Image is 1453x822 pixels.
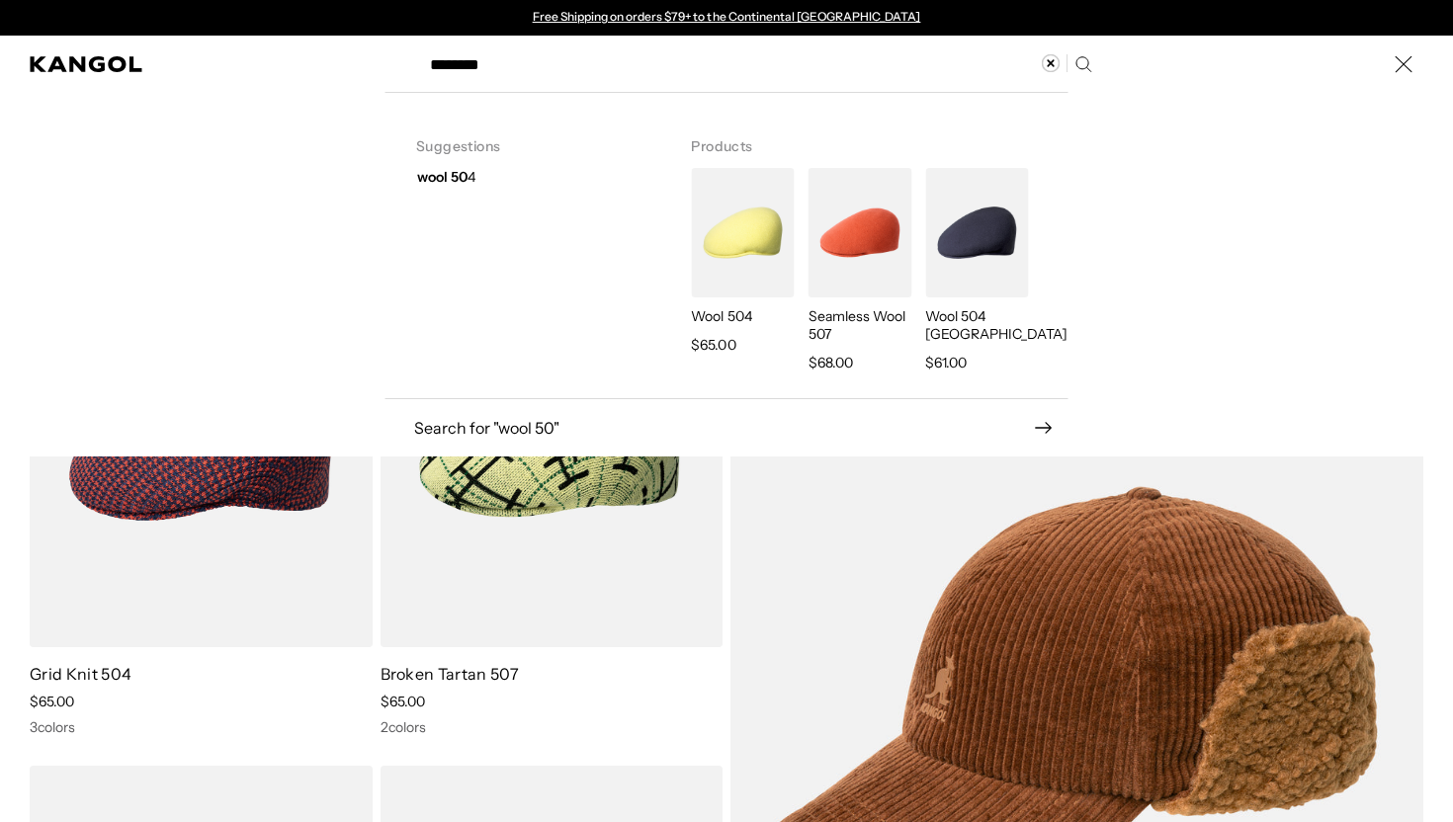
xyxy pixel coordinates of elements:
[1384,44,1423,84] button: Close
[523,10,930,26] slideshow-component: Announcement bar
[809,168,911,297] img: Seamless Wool 507
[925,307,1028,343] p: Wool 504 [GEOGRAPHIC_DATA]
[809,351,853,374] span: $68.00
[1074,55,1092,73] button: Search here
[30,56,143,72] a: Kangol
[809,307,911,343] p: Seamless Wool 507
[691,113,1036,168] h3: Products
[691,307,794,325] p: Wool 504
[385,419,1068,437] button: Search for "wool 50"
[416,113,628,168] h3: Suggestions
[691,168,794,297] img: Wool 504
[417,168,448,186] strong: wool
[925,168,1028,297] img: Wool 504 USA
[523,10,930,26] div: Announcement
[925,351,967,374] span: $61.00
[451,168,468,186] strong: 50
[414,420,1034,436] span: Search for " wool 50 "
[533,9,921,24] a: Free Shipping on orders $79+ to the Continental [GEOGRAPHIC_DATA]
[691,333,735,357] span: $65.00
[417,168,475,186] span: 4
[523,10,930,26] div: 1 of 2
[1042,54,1068,72] button: Clear search term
